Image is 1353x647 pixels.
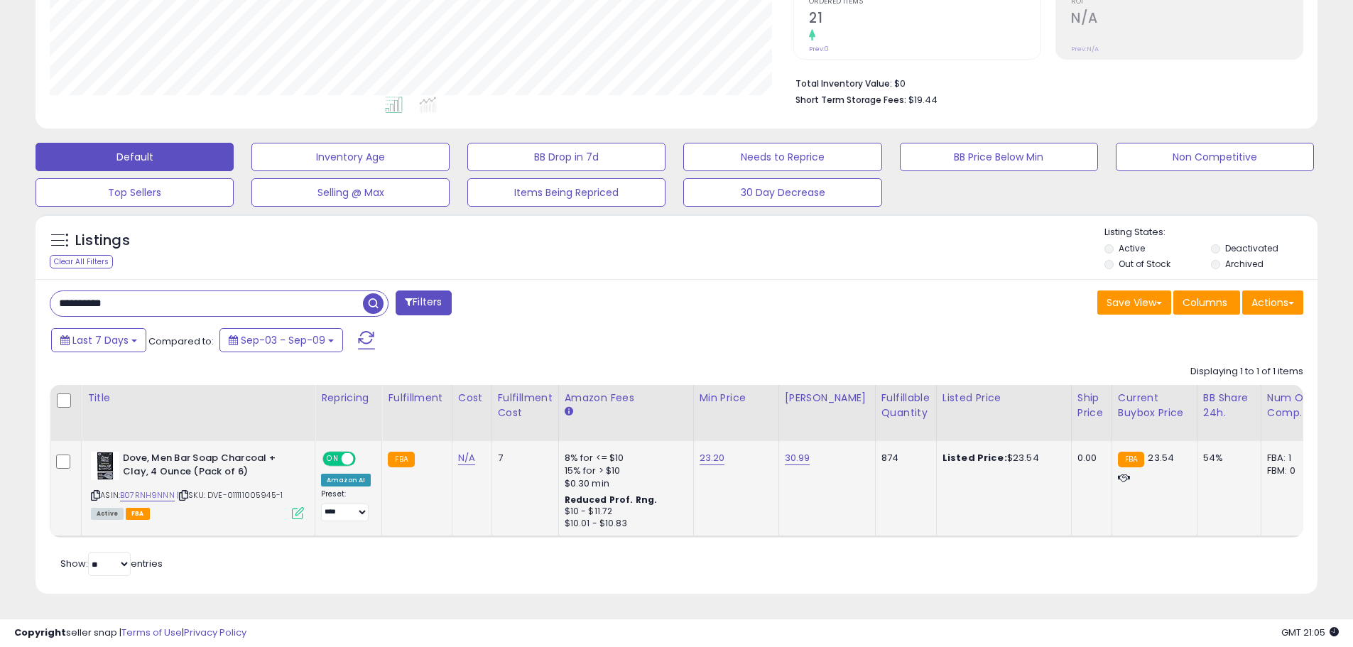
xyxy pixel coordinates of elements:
[1225,258,1264,270] label: Archived
[1077,452,1101,464] div: 0.00
[1104,226,1317,239] p: Listing States:
[1071,45,1099,53] small: Prev: N/A
[1281,626,1339,639] span: 2025-09-17 21:05 GMT
[321,489,371,521] div: Preset:
[251,178,450,207] button: Selling @ Max
[1242,290,1303,315] button: Actions
[942,451,1007,464] b: Listed Price:
[1119,242,1145,254] label: Active
[683,143,881,171] button: Needs to Reprice
[51,328,146,352] button: Last 7 Days
[321,474,371,486] div: Amazon AI
[1097,290,1171,315] button: Save View
[1118,452,1144,467] small: FBA
[184,626,246,639] a: Privacy Policy
[683,178,881,207] button: 30 Day Decrease
[565,391,688,406] div: Amazon Fees
[458,391,486,406] div: Cost
[565,477,683,490] div: $0.30 min
[148,335,214,348] span: Compared to:
[123,452,295,482] b: Dove, Men Bar Soap Charcoal + Clay, 4 Ounce (Pack of 6)
[565,452,683,464] div: 8% for <= $10
[1183,295,1227,310] span: Columns
[91,508,124,520] span: All listings currently available for purchase on Amazon
[881,391,930,420] div: Fulfillable Quantity
[1118,391,1191,420] div: Current Buybox Price
[1267,464,1314,477] div: FBM: 0
[900,143,1098,171] button: BB Price Below Min
[87,391,309,406] div: Title
[1267,391,1319,420] div: Num of Comp.
[91,452,119,480] img: 41vFuqL-k3L._SL40_.jpg
[126,508,150,520] span: FBA
[121,626,182,639] a: Terms of Use
[565,464,683,477] div: 15% for > $10
[75,231,130,251] h5: Listings
[219,328,343,352] button: Sep-03 - Sep-09
[120,489,175,501] a: B07RNH9NNN
[1190,365,1303,379] div: Displaying 1 to 1 of 1 items
[1077,391,1106,420] div: Ship Price
[565,406,573,418] small: Amazon Fees.
[1116,143,1314,171] button: Non Competitive
[942,391,1065,406] div: Listed Price
[72,333,129,347] span: Last 7 Days
[388,452,414,467] small: FBA
[785,391,869,406] div: [PERSON_NAME]
[321,391,376,406] div: Repricing
[881,452,925,464] div: 874
[467,143,665,171] button: BB Drop in 7d
[324,453,342,465] span: ON
[1225,242,1278,254] label: Deactivated
[785,451,810,465] a: 30.99
[795,77,892,89] b: Total Inventory Value:
[809,10,1040,29] h2: 21
[809,45,829,53] small: Prev: 0
[1071,10,1303,29] h2: N/A
[942,452,1060,464] div: $23.54
[177,489,283,501] span: | SKU: DVE-011111005945-1
[795,74,1293,91] li: $0
[1173,290,1240,315] button: Columns
[565,494,658,506] b: Reduced Prof. Rng.
[50,255,113,268] div: Clear All Filters
[91,452,304,518] div: ASIN:
[14,626,246,640] div: seller snap | |
[498,391,553,420] div: Fulfillment Cost
[458,451,475,465] a: N/A
[388,391,445,406] div: Fulfillment
[467,178,665,207] button: Items Being Repriced
[36,178,234,207] button: Top Sellers
[241,333,325,347] span: Sep-03 - Sep-09
[795,94,906,106] b: Short Term Storage Fees:
[700,391,773,406] div: Min Price
[14,626,66,639] strong: Copyright
[700,451,725,465] a: 23.20
[1267,452,1314,464] div: FBA: 1
[354,453,376,465] span: OFF
[565,518,683,530] div: $10.01 - $10.83
[1203,452,1250,464] div: 54%
[251,143,450,171] button: Inventory Age
[396,290,451,315] button: Filters
[1119,258,1170,270] label: Out of Stock
[1148,451,1174,464] span: 23.54
[1203,391,1255,420] div: BB Share 24h.
[908,93,938,107] span: $19.44
[60,557,163,570] span: Show: entries
[565,506,683,518] div: $10 - $11.72
[36,143,234,171] button: Default
[498,452,548,464] div: 7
